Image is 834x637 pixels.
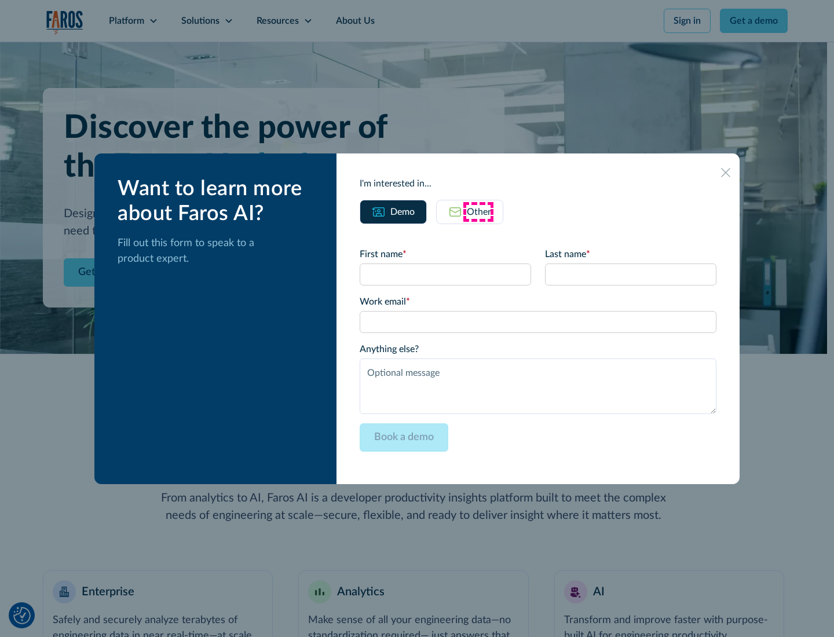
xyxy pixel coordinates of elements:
[360,295,716,309] label: Work email
[360,247,716,461] form: Email Form
[118,177,318,226] div: Want to learn more about Faros AI?
[360,423,448,452] input: Book a demo
[390,205,415,219] div: Demo
[545,247,716,261] label: Last name
[467,205,491,219] div: Other
[360,247,531,261] label: First name
[360,177,716,191] div: I'm interested in...
[118,236,318,267] p: Fill out this form to speak to a product expert.
[360,342,716,356] label: Anything else?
